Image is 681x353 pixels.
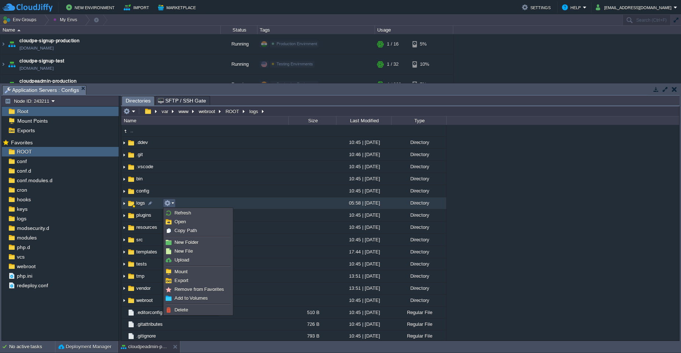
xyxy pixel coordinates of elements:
[221,26,257,34] div: Status
[135,261,148,267] span: tests
[336,197,391,209] div: 05:58 | [DATE]
[391,246,446,257] div: Directory
[336,185,391,197] div: 10:45 | [DATE]
[15,244,31,251] span: php.d
[121,127,129,135] img: AMDAwAAAACH5BAEAAAAALAAAAAABAAEAAAICRAEAOw==
[10,140,34,145] a: Favorites
[121,343,167,350] button: cloudpeadmin-production
[3,3,53,12] img: CloudJiffy
[387,54,399,74] div: 1 / 32
[15,206,29,212] span: keys
[165,238,232,246] a: New Folder
[121,185,127,197] img: AMDAwAAAACH5BAEAAAAALAAAAAABAAEAAAICRAEAOw==
[121,271,127,282] img: AMDAwAAAACH5BAEAAAAALAAAAAABAAEAAAICRAEAOw==
[224,108,241,115] button: ROOT
[9,341,55,353] div: No active tasks
[127,332,135,340] img: AMDAwAAAACH5BAEAAAAALAAAAAABAAEAAAICRAEAOw==
[391,270,446,282] div: Directory
[391,234,446,245] div: Directory
[336,318,391,330] div: 10:45 | [DATE]
[174,257,189,263] span: Upload
[15,225,50,231] span: modsecurity.d
[15,253,26,260] a: vcs
[121,318,127,330] img: AMDAwAAAACH5BAEAAAAALAAAAAABAAEAAAICRAEAOw==
[135,176,144,182] span: bin
[7,34,17,54] img: AMDAwAAAACH5BAEAAAAALAAAAAABAAEAAAICRAEAOw==
[15,168,32,174] a: conf.d
[174,210,191,216] span: Refresh
[127,284,135,292] img: AMDAwAAAACH5BAEAAAAALAAAAAABAAEAAAICRAEAOw==
[258,26,375,34] div: Tags
[135,333,157,339] a: .gitignore
[5,98,51,104] button: Node ID: 243211
[391,307,446,318] div: Regular File
[121,149,127,161] img: AMDAwAAAACH5BAEAAAAALAAAAAABAAEAAAICRAEAOw==
[391,330,446,342] div: Regular File
[127,139,135,147] img: AMDAwAAAACH5BAEAAAAALAAAAAABAAEAAAICRAEAOw==
[15,158,28,165] span: conf
[336,209,391,221] div: 10:45 | [DATE]
[66,3,117,12] button: New Environment
[135,273,145,279] span: tmp
[391,318,446,330] div: Regular File
[127,272,135,280] img: AMDAwAAAACH5BAEAAAAALAAAAAABAAEAAAICRAEAOw==
[127,260,135,268] img: AMDAwAAAACH5BAEAAAAALAAAAAABAAEAAAICRAEAOw==
[392,116,446,125] div: Type
[16,127,36,134] a: Exports
[0,54,6,74] img: AMDAwAAAACH5BAEAAAAALAAAAAABAAEAAAICRAEAOw==
[336,330,391,342] div: 10:45 | [DATE]
[7,54,17,74] img: AMDAwAAAACH5BAEAAAAALAAAAAABAAEAAAICRAEAOw==
[127,248,135,256] img: AMDAwAAAACH5BAEAAAAALAAAAAABAAEAAAICRAEAOw==
[121,234,127,246] img: AMDAwAAAACH5BAEAAAAALAAAAAABAAEAAAICRAEAOw==
[121,222,127,234] img: AMDAwAAAACH5BAEAAAAALAAAAAABAAEAAAICRAEAOw==
[15,177,54,184] a: conf.modules.d
[174,287,224,292] span: Remove from Favorites
[391,221,446,233] div: Directory
[135,212,152,218] a: plugins
[15,263,37,270] a: webroot
[135,237,144,243] a: src
[3,15,39,25] button: Env Groups
[121,295,127,306] img: AMDAwAAAACH5BAEAAAAALAAAAAABAAEAAAICRAEAOw==
[121,173,127,185] img: AMDAwAAAACH5BAEAAAAALAAAAAABAAEAAAICRAEAOw==
[127,187,135,195] img: AMDAwAAAACH5BAEAAAAALAAAAAABAAEAAAICRAEAOw==
[10,139,34,146] span: Favorites
[127,175,135,183] img: AMDAwAAAACH5BAEAAAAALAAAAAABAAEAAAICRAEAOw==
[135,309,163,316] span: .editorconfig
[135,188,150,194] a: config
[336,295,391,306] div: 10:45 | [DATE]
[15,196,32,203] a: hooks
[165,209,232,217] a: Refresh
[391,282,446,294] div: Directory
[135,249,158,255] a: templates
[174,219,186,224] span: Open
[165,268,232,276] a: Mount
[277,42,317,46] span: Production Envirnment
[19,44,54,52] a: [DOMAIN_NAME]
[15,187,28,193] a: cron
[16,118,49,124] a: Mount Points
[15,215,28,222] a: logs
[135,163,154,170] span: .vscode
[391,197,446,209] div: Directory
[221,34,257,54] div: Running
[391,161,446,172] div: Directory
[15,282,49,289] a: redeploy.conf
[15,234,38,241] a: modules
[121,161,127,173] img: AMDAwAAAACH5BAEAAAAALAAAAAABAAEAAAICRAEAOw==
[19,57,65,65] span: cloudpe-signup-test
[135,297,154,303] a: webroot
[121,106,679,116] input: Click to enter the path
[387,34,399,54] div: 1 / 16
[165,277,232,285] a: Export
[337,116,391,125] div: Last Modified
[135,151,144,158] a: .git
[0,75,6,94] img: AMDAwAAAACH5BAEAAAAALAAAAAABAAEAAAICRAEAOw==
